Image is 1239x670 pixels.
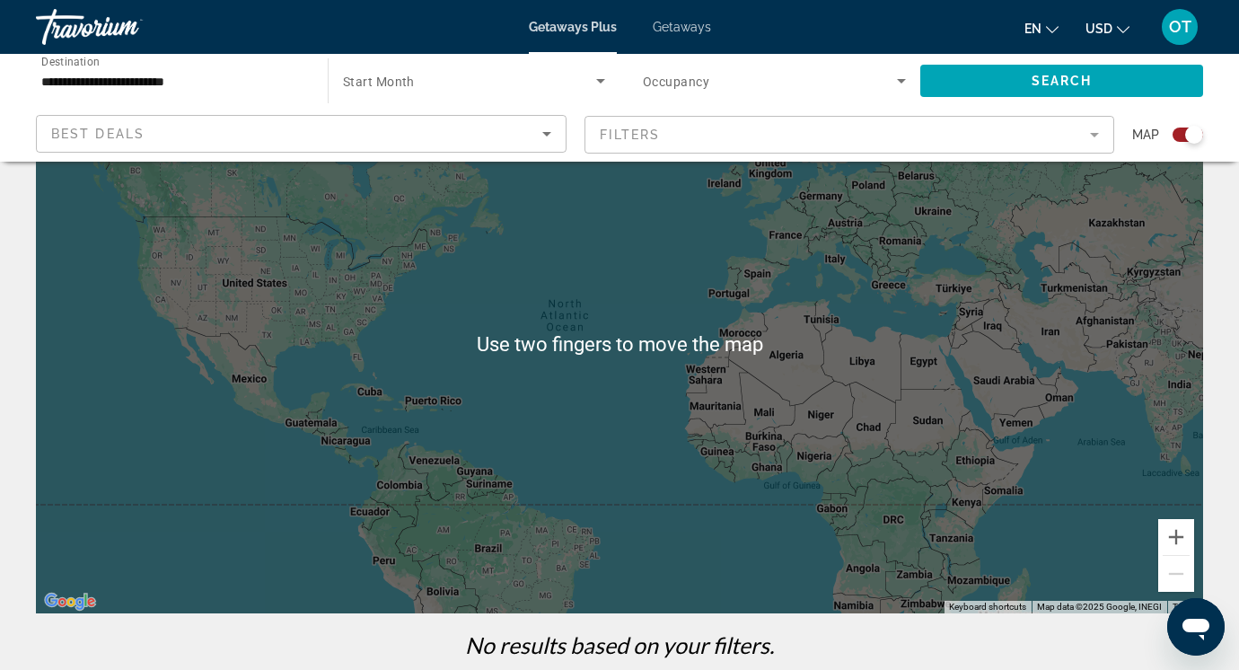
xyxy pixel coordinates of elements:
p: No results based on your filters. [27,631,1212,658]
a: Getaways [653,20,711,34]
span: Destination [41,55,100,67]
a: Terms (opens in new tab) [1173,602,1198,612]
img: Google [40,590,100,613]
a: Open this area in Google Maps (opens a new window) [40,590,100,613]
span: Map [1132,122,1159,147]
button: Filter [584,115,1115,154]
button: Keyboard shortcuts [949,601,1026,613]
span: Occupancy [643,75,709,89]
button: User Menu [1156,8,1203,46]
button: Zoom out [1158,556,1194,592]
span: Start Month [343,75,415,89]
mat-select: Sort by [51,123,551,145]
span: Best Deals [51,127,145,141]
iframe: Button to launch messaging window [1167,598,1225,656]
span: en [1024,22,1041,36]
span: Search [1032,74,1093,88]
span: OT [1169,18,1191,36]
a: Getaways Plus [529,20,617,34]
button: Change language [1024,15,1059,41]
button: Zoom in [1158,519,1194,555]
a: Travorium [36,4,215,50]
span: Map data ©2025 Google, INEGI [1037,602,1162,612]
button: Search [920,65,1203,97]
span: USD [1085,22,1112,36]
button: Change currency [1085,15,1129,41]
